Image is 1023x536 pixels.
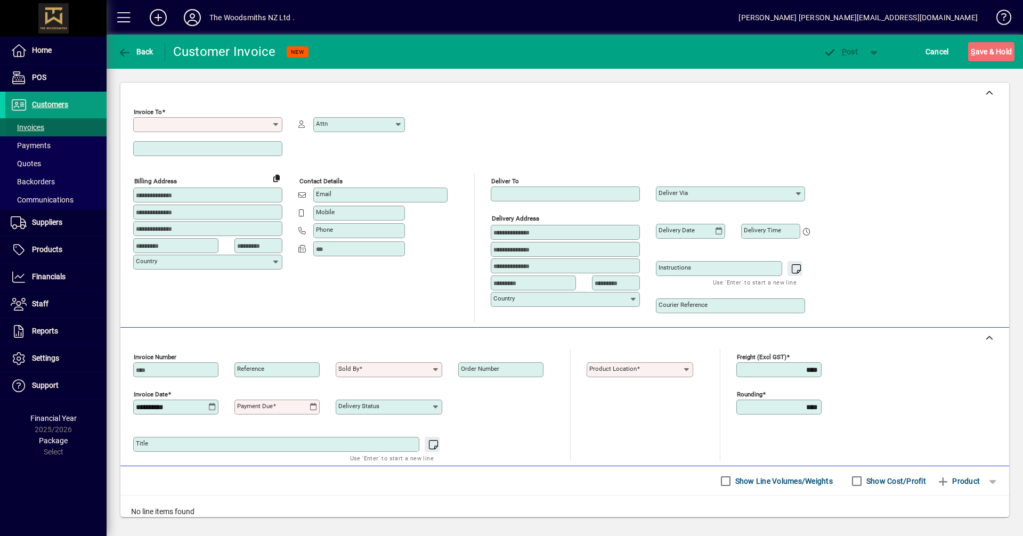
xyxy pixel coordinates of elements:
mat-label: Rounding [737,391,762,398]
app-page-header-button: Back [107,42,165,61]
mat-label: Sold by [338,365,359,372]
div: Customer Invoice [173,43,276,60]
mat-label: Country [493,295,515,302]
button: Save & Hold [968,42,1014,61]
mat-label: Payment due [237,402,273,410]
button: Profile [175,8,209,27]
a: Support [5,372,107,399]
span: POS [32,73,46,82]
label: Show Line Volumes/Weights [733,476,833,486]
a: Settings [5,345,107,372]
span: Products [32,245,62,254]
span: Quotes [11,159,41,168]
span: Package [39,436,68,445]
mat-label: Order number [461,365,499,372]
a: Quotes [5,155,107,173]
span: S [971,47,975,56]
mat-label: Deliver via [659,189,688,197]
span: Product [937,473,980,490]
mat-label: Delivery date [659,226,695,234]
span: Backorders [11,177,55,186]
mat-hint: Use 'Enter' to start a new line [713,276,797,288]
mat-label: Phone [316,226,333,233]
mat-label: Invoice number [134,353,176,361]
button: Product [931,472,985,491]
a: POS [5,64,107,91]
mat-label: Invoice To [134,108,162,116]
a: Payments [5,136,107,155]
button: Back [115,42,156,61]
mat-label: Email [316,190,331,198]
span: Support [32,381,59,389]
button: Post [818,42,863,61]
button: Copy to Delivery address [268,169,285,186]
span: Reports [32,327,58,335]
span: ave & Hold [971,43,1012,60]
span: Financial Year [30,414,77,423]
a: Suppliers [5,209,107,236]
a: Reports [5,318,107,345]
mat-label: Delivery time [744,226,781,234]
mat-label: Courier Reference [659,301,708,308]
span: Back [118,47,153,56]
span: Staff [32,299,48,308]
span: P [842,47,847,56]
a: Staff [5,291,107,318]
a: Knowledge Base [988,2,1010,37]
mat-label: Country [136,257,157,265]
span: Communications [11,196,74,204]
a: Home [5,37,107,64]
span: Suppliers [32,218,62,226]
span: Customers [32,100,68,109]
span: Invoices [11,123,44,132]
mat-label: Invoice date [134,391,168,398]
mat-label: Freight (excl GST) [737,353,786,361]
span: NEW [291,48,304,55]
div: [PERSON_NAME] [PERSON_NAME][EMAIL_ADDRESS][DOMAIN_NAME] [738,9,978,26]
a: Products [5,237,107,263]
button: Cancel [923,42,952,61]
span: Financials [32,272,66,281]
div: No line items found [120,496,1009,528]
mat-label: Attn [316,120,328,127]
span: Settings [32,354,59,362]
span: Home [32,46,52,54]
a: Backorders [5,173,107,191]
mat-label: Product location [589,365,637,372]
label: Show Cost/Profit [864,476,926,486]
mat-label: Title [136,440,148,447]
a: Financials [5,264,107,290]
div: The Woodsmiths NZ Ltd . [209,9,295,26]
span: ost [823,47,858,56]
mat-label: Instructions [659,264,691,271]
mat-label: Delivery status [338,402,379,410]
mat-label: Mobile [316,208,335,216]
a: Invoices [5,118,107,136]
a: Communications [5,191,107,209]
mat-label: Deliver To [491,177,519,185]
button: Add [141,8,175,27]
span: Payments [11,141,51,150]
mat-hint: Use 'Enter' to start a new line [350,452,434,464]
span: Cancel [925,43,949,60]
mat-label: Reference [237,365,264,372]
